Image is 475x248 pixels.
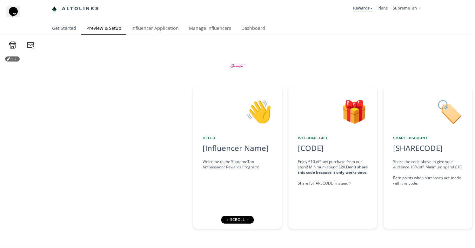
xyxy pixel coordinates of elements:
iframe: chat widget [6,6,27,25]
a: Rewards [353,5,372,12]
div: [CODE] [294,143,327,153]
div: [Influencer Name] [203,143,272,153]
div: Welcome to the SupremeTan Ambassador Rewards Program! [203,159,272,170]
a: SupremeTan [393,5,421,12]
div: 🎁 [298,95,368,128]
a: Dashboard [236,23,270,35]
a: Preview & Setup [81,23,126,35]
a: Plans [378,5,388,11]
a: Altolinks [52,3,99,14]
div: [SHARECODE] [393,143,443,153]
div: 👋 [203,95,272,128]
div: Hello [203,135,272,141]
a: Get Started [47,23,81,35]
div: Enjoy £10 off any purchase from our store! Minimum spend £20. Share [SHARECODE] instead ☞ [298,159,368,186]
img: favicon-32x32.png [52,6,57,11]
div: Share Discount [393,135,463,141]
div: Welcome Gift [298,135,368,141]
div: 🏷️ [393,95,463,128]
span: SupremeTan [393,5,417,11]
strong: Don't share this code because it only works once. [298,164,368,175]
div: Share the code above to give your audience 10% off. Minimum spend £10. Earn points when purchases... [393,159,463,186]
img: BtZWWMaMEGZe [226,54,250,78]
a: Manage Influencers [184,23,236,35]
a: Influencer Application [126,23,184,35]
button: Edit [5,56,20,62]
div: ← scroll → [221,216,254,224]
